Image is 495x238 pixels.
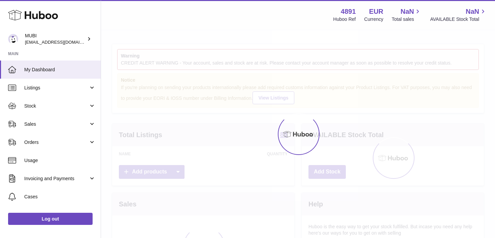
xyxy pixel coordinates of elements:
a: Log out [8,213,93,225]
a: NaN Total sales [392,7,422,23]
span: Total sales [392,16,422,23]
div: Currency [364,16,384,23]
span: [EMAIL_ADDRESS][DOMAIN_NAME] [25,39,99,45]
span: Listings [24,85,89,91]
span: Invoicing and Payments [24,175,89,182]
div: MUBI [25,33,86,45]
span: My Dashboard [24,67,96,73]
div: Huboo Ref [333,16,356,23]
span: Sales [24,121,89,127]
span: Usage [24,157,96,164]
span: AVAILABLE Stock Total [430,16,487,23]
span: Cases [24,194,96,200]
span: NaN [400,7,414,16]
img: shop@mubi.com [8,34,18,44]
span: Orders [24,139,89,146]
span: NaN [466,7,479,16]
strong: 4891 [341,7,356,16]
strong: EUR [369,7,383,16]
a: NaN AVAILABLE Stock Total [430,7,487,23]
span: Stock [24,103,89,109]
